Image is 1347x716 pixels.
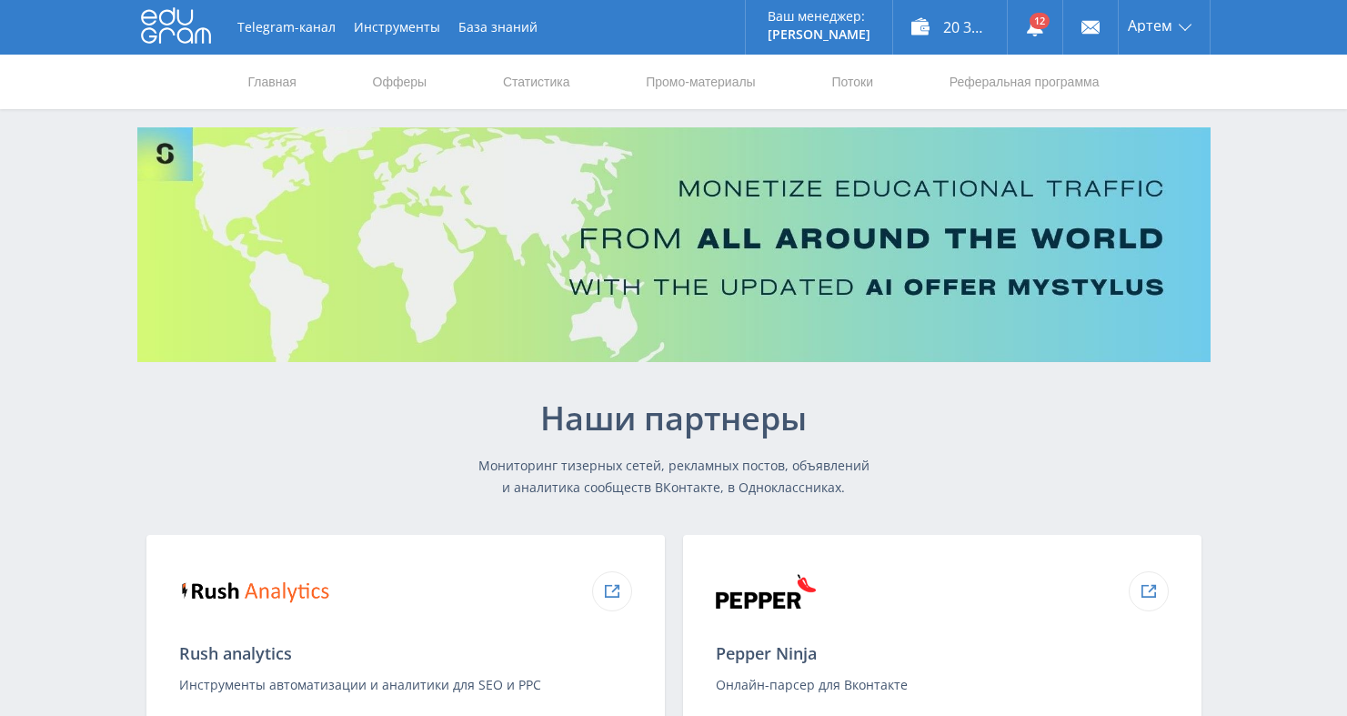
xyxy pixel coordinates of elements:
p: Наши партнеры [474,399,874,437]
p: Онлайн-парсер для Вконтакте [716,674,1169,696]
p: Rush analytics [179,644,632,663]
p: Pepper Ninja [716,644,1169,663]
span: Артем [1128,18,1172,33]
a: Промо-материалы [644,55,757,109]
img: Banner [137,127,1211,362]
a: Офферы [371,55,429,109]
img: External Link Icon [604,584,620,599]
img: Logo: Rush analytics [179,568,332,619]
a: External Link Icon [592,571,632,611]
img: Logo: Pepper Ninja [716,574,816,609]
a: External Link Icon [1129,571,1169,611]
p: Инструменты автоматизации и аналитики для SEO и PPC [179,674,632,696]
a: Потоки [829,55,875,109]
p: Ваш менеджер: [768,9,870,24]
p: Мониторинг тизерных сетей, рекламных постов, объявлений и аналитика сообществ ВКонтакте, в Однокл... [474,455,874,499]
a: Статистика [501,55,572,109]
a: Реферальная программа [948,55,1101,109]
a: Главная [246,55,298,109]
img: External Link Icon [1141,584,1157,599]
p: [PERSON_NAME] [768,27,870,42]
